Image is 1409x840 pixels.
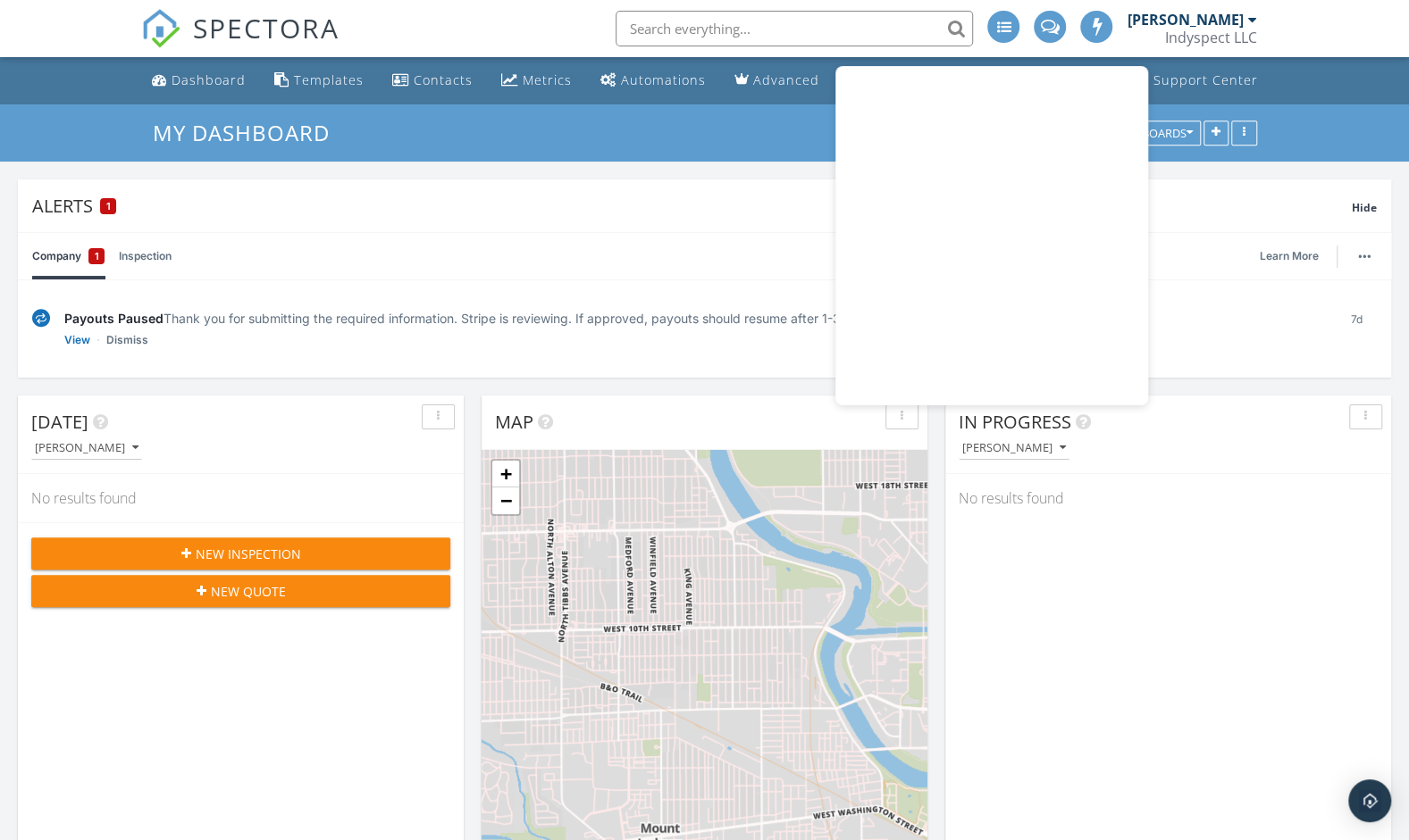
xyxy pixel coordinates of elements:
[1128,64,1264,97] a: Support Center
[495,410,533,434] span: Map
[193,9,340,46] span: SPECTORA
[1104,121,1201,146] button: Dashboards
[1358,254,1371,258] img: ellipsis-632cfdd7c38ec3a7d453.svg
[32,194,1352,218] div: Alerts
[1260,247,1329,265] a: Learn More
[196,545,301,563] span: New Inspection
[492,461,519,487] a: Zoom in
[211,582,286,601] span: New Quote
[959,410,1071,434] span: In Progress
[35,442,138,454] div: [PERSON_NAME]
[64,311,164,326] span: Payouts Paused
[141,9,180,48] img: The Best Home Inspection Software - Spectora
[616,11,973,46] input: Search everything...
[31,537,450,570] button: New Inspection
[294,71,364,88] div: Templates
[31,410,88,434] span: [DATE]
[962,442,1066,454] div: [PERSON_NAME]
[841,64,927,97] a: Settings
[153,118,345,147] a: My Dashboard
[414,71,473,88] div: Contacts
[1337,309,1377,349] div: 7d
[494,64,579,97] a: Metrics
[492,487,519,514] a: Zoom out
[523,71,572,88] div: Metrics
[727,64,826,97] a: Advanced
[1164,29,1256,46] div: Indyspect LLC
[1112,127,1193,139] div: Dashboards
[1153,71,1257,88] div: Support Center
[95,247,99,265] span: 1
[106,331,148,349] a: Dismiss
[119,233,172,279] a: Inspection
[141,24,340,62] a: SPECTORA
[172,71,246,88] div: Dashboard
[32,233,105,279] a: Company
[32,309,50,328] img: under-review-2fe708636b114a7f4b8d.svg
[18,474,464,522] div: No results found
[64,331,90,349] a: View
[145,64,253,97] a: Dashboard
[267,64,371,97] a: Templates
[593,64,713,97] a: Automations (Basic)
[753,71,819,88] div: Advanced
[31,437,142,461] button: [PERSON_NAME]
[31,575,450,607] button: New Quote
[945,474,1391,522] div: No results found
[621,71,706,88] div: Automations
[1352,200,1377,215] span: Hide
[959,437,1069,461] button: [PERSON_NAME]
[64,309,1322,328] div: Thank you for submitting the required information. Stripe is reviewing. If approved, payouts shou...
[385,64,480,97] a: Contacts
[1348,779,1391,822] div: Open Intercom Messenger
[106,200,111,212] span: 1
[1127,11,1243,29] div: [PERSON_NAME]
